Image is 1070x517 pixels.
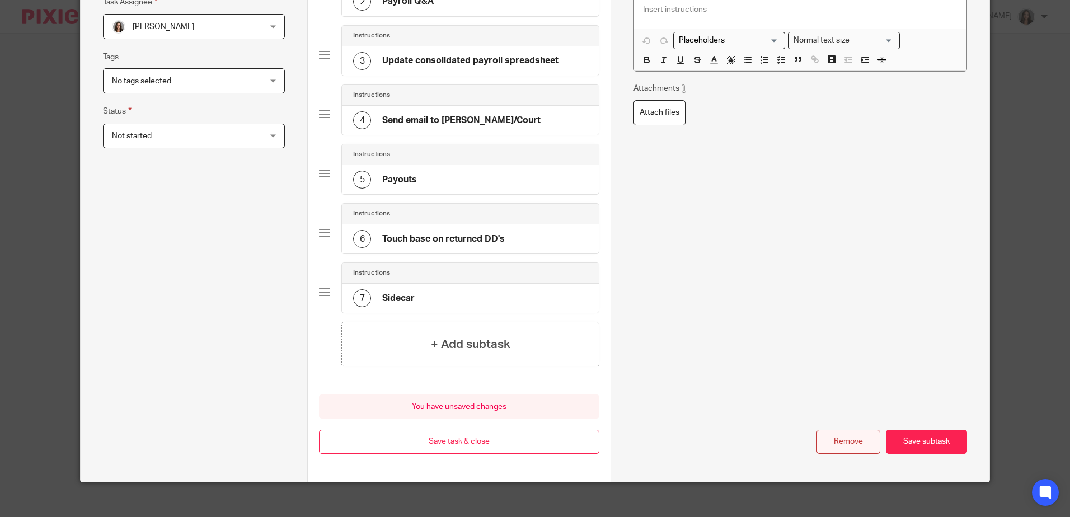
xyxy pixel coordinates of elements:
[112,77,171,85] span: No tags selected
[353,230,371,248] div: 6
[353,111,371,129] div: 4
[382,233,505,245] h4: Touch base on returned DD's
[353,171,371,189] div: 5
[353,31,390,40] h4: Instructions
[816,430,880,454] button: Remove
[353,91,390,100] h4: Instructions
[112,132,152,140] span: Not started
[353,52,371,70] div: 3
[633,83,688,94] p: Attachments
[133,23,194,31] span: [PERSON_NAME]
[791,35,852,46] span: Normal text size
[673,32,785,49] div: Placeholders
[353,289,371,307] div: 7
[353,269,390,278] h4: Instructions
[103,105,132,117] label: Status
[382,174,417,186] h4: Payouts
[431,336,510,353] h4: + Add subtask
[382,55,559,67] h4: Update consolidated payroll spreadsheet
[319,394,599,419] div: You have unsaved changes
[319,430,599,454] button: Save task & close
[633,100,686,125] label: Attach files
[853,35,893,46] input: Search for option
[673,32,785,49] div: Search for option
[353,209,390,218] h4: Instructions
[353,150,390,159] h4: Instructions
[103,51,119,63] label: Tags
[788,32,900,49] div: Search for option
[886,430,967,454] button: Save subtask
[382,115,541,126] h4: Send email to [PERSON_NAME]/Court
[788,32,900,49] div: Text styles
[112,20,125,34] img: headshot%20-%20work.jpg
[382,293,415,304] h4: Sidecar
[675,35,778,46] input: Search for option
